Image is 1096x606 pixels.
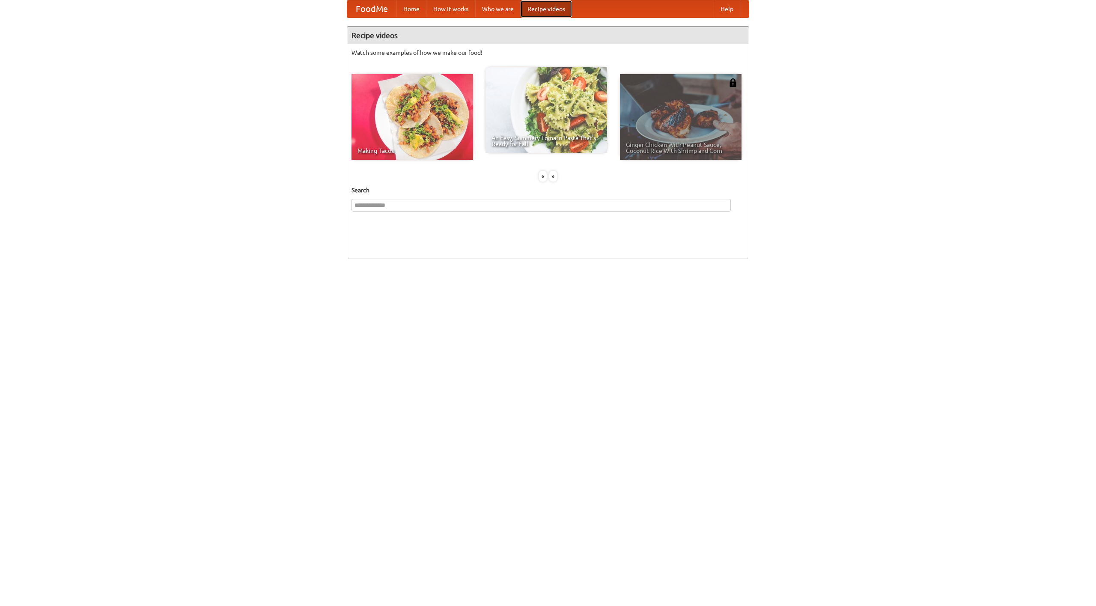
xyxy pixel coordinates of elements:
a: FoodMe [347,0,396,18]
a: How it works [426,0,475,18]
a: Recipe videos [521,0,572,18]
span: An Easy, Summery Tomato Pasta That's Ready for Fall [491,135,601,147]
a: Who we are [475,0,521,18]
div: » [549,171,557,182]
a: An Easy, Summery Tomato Pasta That's Ready for Fall [485,67,607,153]
a: Home [396,0,426,18]
div: « [539,171,547,182]
img: 483408.png [729,78,737,87]
span: Making Tacos [357,148,467,154]
a: Making Tacos [351,74,473,160]
h4: Recipe videos [347,27,749,44]
h5: Search [351,186,745,194]
p: Watch some examples of how we make our food! [351,48,745,57]
a: Help [714,0,740,18]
